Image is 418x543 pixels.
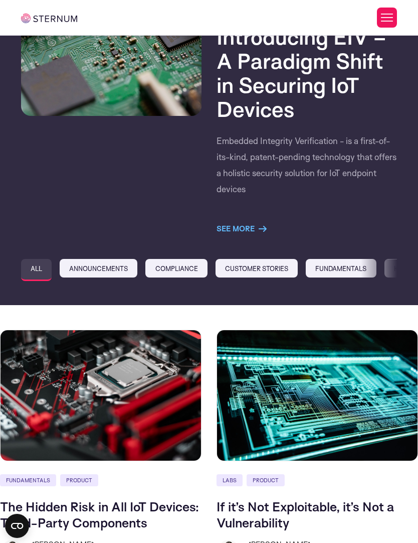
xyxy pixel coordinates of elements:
a: If it’s Not Exploitable, it’s Not a Vulnerability [217,498,394,530]
a: Announcements [60,259,137,278]
a: See more [217,223,267,235]
a: Customer Stories [216,259,298,278]
a: Product [247,474,285,486]
a: Product [60,474,98,486]
button: Open CMP widget [5,514,29,538]
img: sternum iot [21,14,78,23]
p: Embedded Integrity Verification - is a first-of-its-kind, patent-pending technology that offers a... [217,133,397,197]
a: All [21,259,52,281]
img: If it’s Not Exploitable, it’s Not a Vulnerability [217,330,418,461]
a: Fundamentals [306,259,376,278]
a: Compliance [145,259,207,278]
a: Labs [217,474,243,486]
button: Toggle Menu [377,8,397,28]
a: Introducing EIV – A Paradigm Shift in Securing IoT Devices [217,23,386,122]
